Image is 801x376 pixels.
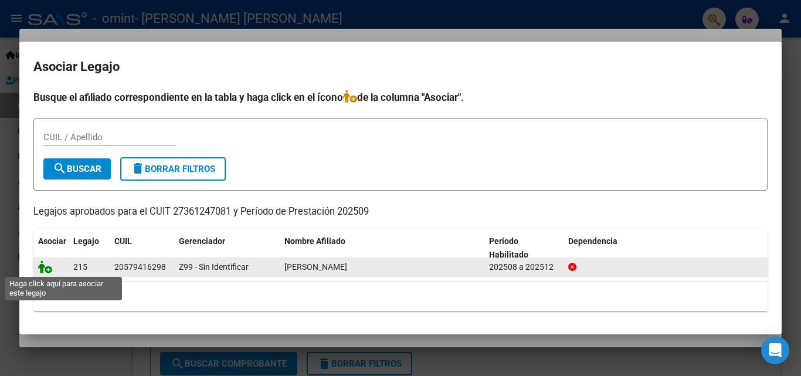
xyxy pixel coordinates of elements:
datatable-header-cell: Gerenciador [174,229,280,267]
h2: Asociar Legajo [33,56,768,78]
h4: Busque el afiliado correspondiente en la tabla y haga click en el ícono de la columna "Asociar". [33,90,768,105]
div: Open Intercom Messenger [761,336,789,364]
button: Borrar Filtros [120,157,226,181]
span: Dependencia [568,236,617,246]
span: Buscar [53,164,101,174]
mat-icon: search [53,161,67,175]
datatable-header-cell: Asociar [33,229,69,267]
div: 1 registros [33,282,768,311]
span: Legajo [73,236,99,246]
datatable-header-cell: Periodo Habilitado [484,229,564,267]
mat-icon: delete [131,161,145,175]
datatable-header-cell: CUIL [110,229,174,267]
span: Z99 - Sin Identificar [179,262,249,272]
span: FERREYRA LAVAISSE TOMAS [284,262,347,272]
datatable-header-cell: Nombre Afiliado [280,229,484,267]
button: Buscar [43,158,111,179]
div: 202508 a 202512 [489,260,559,274]
p: Legajos aprobados para el CUIT 27361247081 y Período de Prestación 202509 [33,205,768,219]
span: Borrar Filtros [131,164,215,174]
datatable-header-cell: Legajo [69,229,110,267]
div: 20579416298 [114,260,166,274]
span: Asociar [38,236,66,246]
span: Nombre Afiliado [284,236,345,246]
datatable-header-cell: Dependencia [564,229,768,267]
span: 215 [73,262,87,272]
span: Gerenciador [179,236,225,246]
span: Periodo Habilitado [489,236,528,259]
span: CUIL [114,236,132,246]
